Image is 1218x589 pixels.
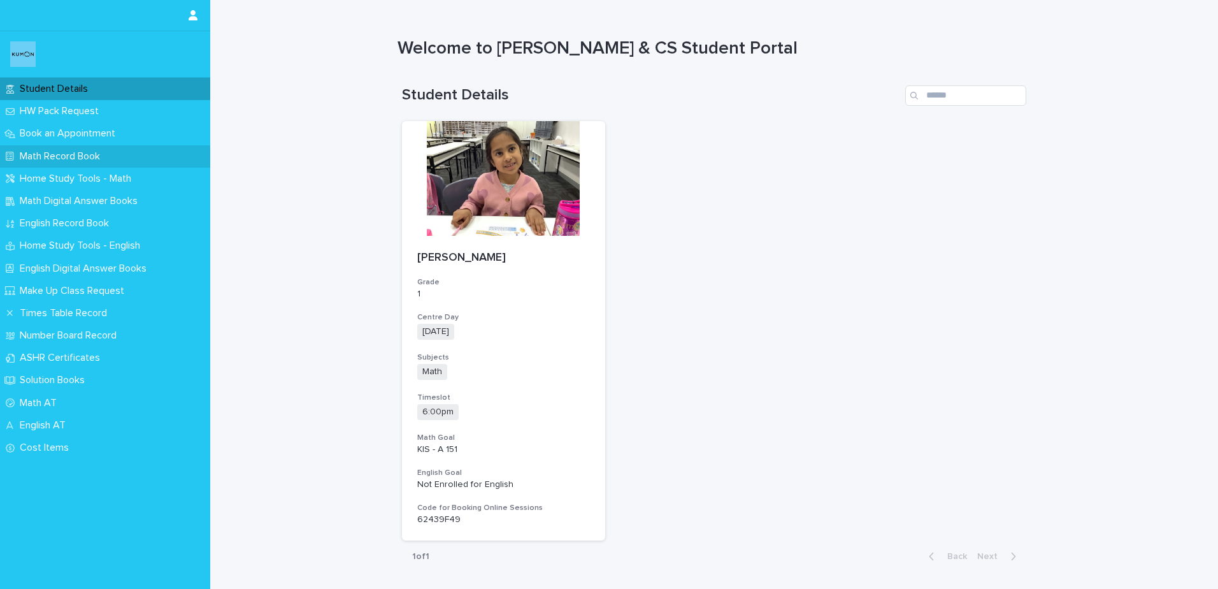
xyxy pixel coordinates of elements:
[417,514,590,525] p: 62439F49
[15,397,67,409] p: Math AT
[15,173,141,185] p: Home Study Tools - Math
[417,277,590,287] h3: Grade
[417,479,590,490] p: Not Enrolled for English
[417,289,590,300] p: 1
[402,86,900,105] h1: Student Details
[15,330,127,342] p: Number Board Record
[402,121,605,541] a: [PERSON_NAME]Grade1Centre Day[DATE]SubjectsMathTimeslot6:00pmMath GoalKIS - A 151English GoalNot ...
[977,552,1005,561] span: Next
[15,127,125,140] p: Book an Appointment
[940,552,967,561] span: Back
[417,503,590,513] h3: Code for Booking Online Sessions
[417,393,590,403] h3: Timeslot
[15,150,110,163] p: Math Record Book
[919,551,972,562] button: Back
[417,468,590,478] h3: English Goal
[10,41,36,67] img: o6XkwfS7S2qhyeB9lxyF
[417,444,590,455] p: KIS - A 151
[15,352,110,364] p: ASHR Certificates
[15,83,98,95] p: Student Details
[15,374,95,386] p: Solution Books
[417,324,454,340] span: [DATE]
[15,105,109,117] p: HW Pack Request
[15,263,157,275] p: English Digital Answer Books
[398,38,1022,60] h1: Welcome to [PERSON_NAME] & CS Student Portal
[972,551,1026,562] button: Next
[15,240,150,252] p: Home Study Tools - English
[15,217,119,229] p: English Record Book
[15,419,76,432] p: English AT
[417,404,459,420] span: 6:00pm
[417,433,590,443] h3: Math Goal
[417,364,447,380] span: Math
[905,85,1026,106] input: Search
[15,307,117,319] p: Times Table Record
[417,312,590,323] h3: Centre Day
[402,541,440,572] p: 1 of 1
[417,251,590,265] p: [PERSON_NAME]
[417,353,590,363] h3: Subjects
[15,195,148,207] p: Math Digital Answer Books
[15,442,79,454] p: Cost Items
[15,285,134,297] p: Make Up Class Request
